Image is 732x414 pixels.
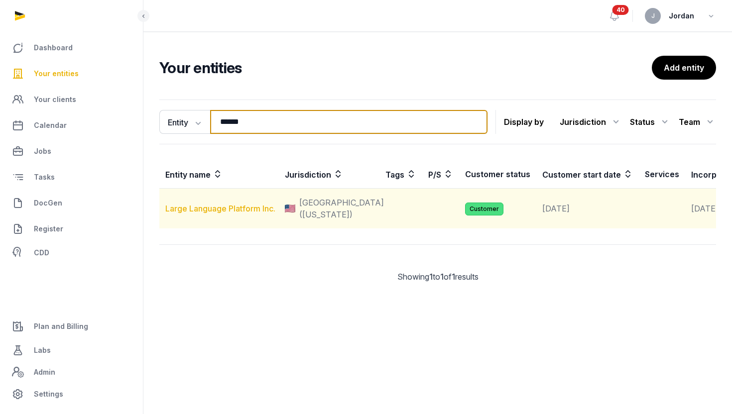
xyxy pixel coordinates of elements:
button: J [645,8,661,24]
a: Your entities [8,62,135,86]
div: Status [630,114,671,130]
span: Customer [465,203,503,215]
div: Showing to of results [159,271,716,283]
a: DocGen [8,191,135,215]
span: Tasks [34,171,55,183]
span: Jordan [669,10,694,22]
th: P/S [422,160,459,189]
a: Add entity [652,56,716,80]
span: 1 [452,272,455,282]
span: Register [34,223,63,235]
th: Services [639,160,685,189]
a: CDD [8,243,135,263]
span: Settings [34,388,63,400]
a: Large Language Platform Inc. [165,204,275,213]
h2: Your entities [159,59,652,77]
p: Display by [504,114,544,130]
span: CDD [34,247,49,259]
a: Settings [8,382,135,406]
th: Customer status [459,160,536,189]
th: Tags [379,160,422,189]
a: Tasks [8,165,135,189]
a: Labs [8,338,135,362]
th: Customer start date [536,160,639,189]
span: 1 [429,272,433,282]
button: Entity [159,110,210,134]
span: [GEOGRAPHIC_DATA] ([US_STATE]) [299,197,384,220]
a: Your clients [8,88,135,111]
a: Dashboard [8,36,135,60]
span: Calendar [34,119,67,131]
a: Jobs [8,139,135,163]
th: Entity name [159,160,279,189]
td: [DATE] [536,189,639,229]
span: 40 [612,5,629,15]
a: Admin [8,362,135,382]
span: Jobs [34,145,51,157]
span: Admin [34,366,55,378]
th: Jurisdiction [279,160,379,189]
span: DocGen [34,197,62,209]
span: Your entities [34,68,79,80]
span: Dashboard [34,42,73,54]
span: J [651,13,655,19]
a: Plan and Billing [8,314,135,338]
a: Register [8,217,135,241]
span: Plan and Billing [34,320,88,332]
span: Your clients [34,94,76,105]
div: Team [679,114,716,130]
span: Labs [34,344,51,356]
a: Calendar [8,113,135,137]
div: Jurisdiction [560,114,622,130]
span: 1 [440,272,444,282]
